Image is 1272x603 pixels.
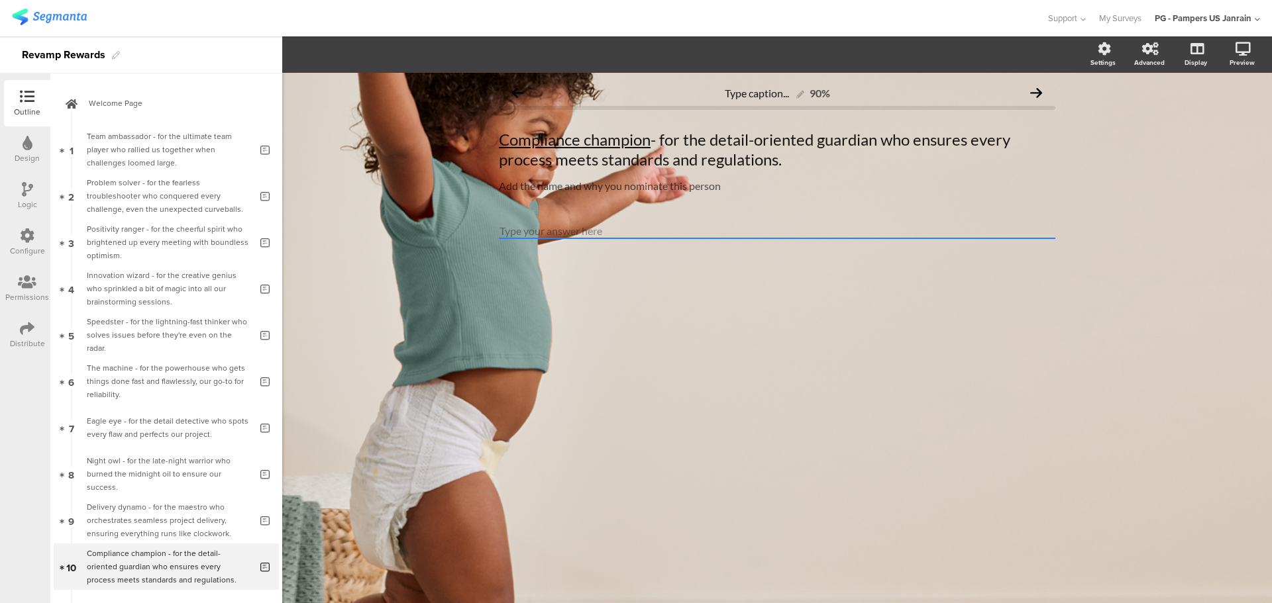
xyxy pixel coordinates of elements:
[54,265,279,312] a: 4 Innovation wizard - for the creative genius who sprinkled a bit of magic into all our brainstor...
[68,235,74,250] span: 3
[68,513,74,528] span: 9
[87,222,250,262] div: Positivity ranger - for the cheerful spirit who brightened up every meeting with boundless optimism.
[70,142,74,157] span: 1
[87,130,250,169] div: Team ambassador - for the ultimate team player who rallied us together when challenges loomed large.
[54,543,279,590] a: 10 Compliance champion - for the detail-oriented guardian who ensures every process meets standar...
[54,312,279,358] a: 5 Speedster - for the lightning-fast thinker who solves issues before they're even on the radar.
[5,291,49,303] div: Permissions
[68,328,74,342] span: 5
[68,189,74,203] span: 2
[89,97,258,110] span: Welcome Page
[10,245,45,257] div: Configure
[87,269,250,308] div: Innovation wizard - for the creative genius who sprinkled a bit of magic into all our brainstormi...
[1155,12,1251,24] div: PG - Pampers US Janrain
[54,358,279,404] a: 6 The machine - for the powerhouse who gets things done fast and flawlessly, our go-to for reliab...
[499,179,1055,192] p: Add the name and why you nominate this person
[54,404,279,451] a: 7 Eagle eye - for the detail detective who spots every flaw and perfects our project.
[54,497,279,543] a: 9 Delivery dynamo - for the maestro who orchestrates seamless project delivery, ensuring everythi...
[810,87,830,99] div: 90%
[1090,58,1116,68] div: Settings
[1134,58,1165,68] div: Advanced
[22,44,105,66] div: Revamp Rewards
[68,467,74,481] span: 8
[1230,58,1255,68] div: Preview
[10,338,45,349] div: Distribute
[69,420,74,435] span: 7
[12,9,87,25] img: segmanta logo
[87,361,250,401] div: The machine - for the powerhouse who gets things done fast and flawlessly, our go-to for reliabil...
[15,152,40,164] div: Design
[87,454,250,494] div: Night owl - for the late-night warrior who burned the midnight oil to ensure our success.
[54,80,279,126] a: Welcome Page
[18,199,37,210] div: Logic
[54,126,279,173] a: 1 Team ambassador - for the ultimate team player who rallied us together when challenges loomed l...
[499,130,1055,169] p: - for the detail-oriented guardian who ensures every process meets standards and regulations.
[87,176,250,216] div: Problem solver - for the fearless troubleshooter who conquered every challenge, even the unexpect...
[68,374,74,389] span: 6
[499,130,651,149] u: Compliance champion
[68,281,74,296] span: 4
[66,559,76,574] span: 10
[54,173,279,219] a: 2 Problem solver - for the fearless troubleshooter who conquered every challenge, even the unexpe...
[1185,58,1207,68] div: Display
[1048,12,1077,24] span: Support
[87,500,250,540] div: Delivery dynamo - for the maestro who orchestrates seamless project delivery, ensuring everything...
[87,414,250,441] div: Eagle eye - for the detail detective who spots every flaw and perfects our project.
[54,451,279,497] a: 8 Night owl - for the late-night warrior who burned the midnight oil to ensure our success.
[54,219,279,265] a: 3 Positivity ranger - for the cheerful spirit who brightened up every meeting with boundless opti...
[87,315,250,355] div: Speedster - for the lightning-fast thinker who solves issues before they're even on the radar.
[87,547,250,586] div: Compliance champion - for the detail-oriented guardian who ensures every process meets standards ...
[725,87,789,99] span: Type caption...
[14,106,40,118] div: Outline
